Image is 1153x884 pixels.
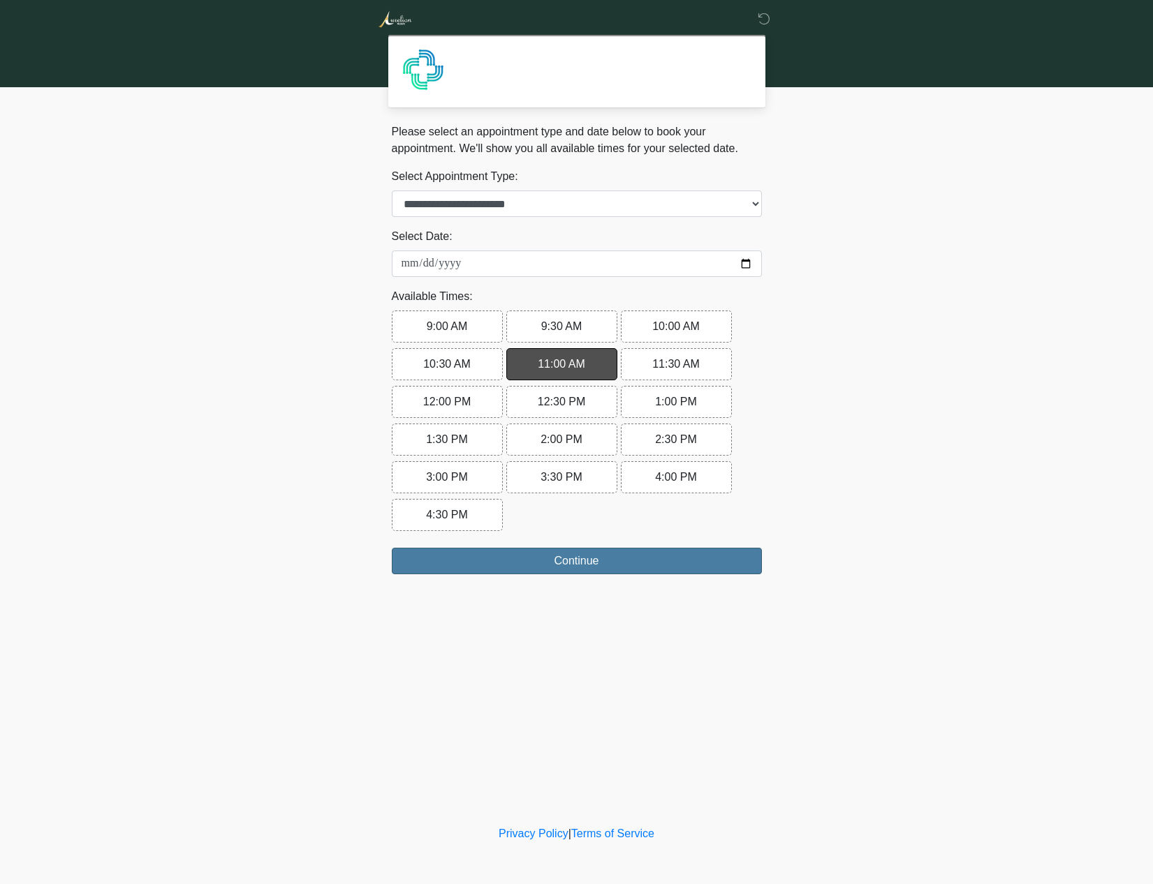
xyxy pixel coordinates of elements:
p: Please select an appointment type and date below to book your appointment. We'll show you all ava... [392,123,762,157]
span: 12:00 PM [423,396,471,407]
button: Continue [392,548,762,574]
span: 2:30 PM [655,433,697,445]
a: | [568,827,571,839]
span: 9:00 AM [427,320,468,332]
span: 11:00 AM [538,358,585,370]
span: 3:30 PM [541,471,582,483]
span: 4:00 PM [655,471,697,483]
label: Select Date: [392,228,453,245]
a: Terms of Service [571,827,654,839]
span: 12:30 PM [538,396,585,407]
img: Agent Avatar [402,49,444,91]
label: Available Times: [392,288,473,305]
span: 4:30 PM [426,509,468,520]
label: Select Appointment Type: [392,168,518,185]
span: 10:00 AM [652,320,700,332]
span: 1:00 PM [655,396,697,407]
span: 1:30 PM [426,433,468,445]
span: 10:30 AM [423,358,471,370]
a: Privacy Policy [499,827,568,839]
span: 9:30 AM [541,320,582,332]
img: Aurelion Med Spa Logo [378,10,412,28]
span: 2:00 PM [541,433,582,445]
span: 3:00 PM [426,471,468,483]
span: 11:30 AM [652,358,700,370]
